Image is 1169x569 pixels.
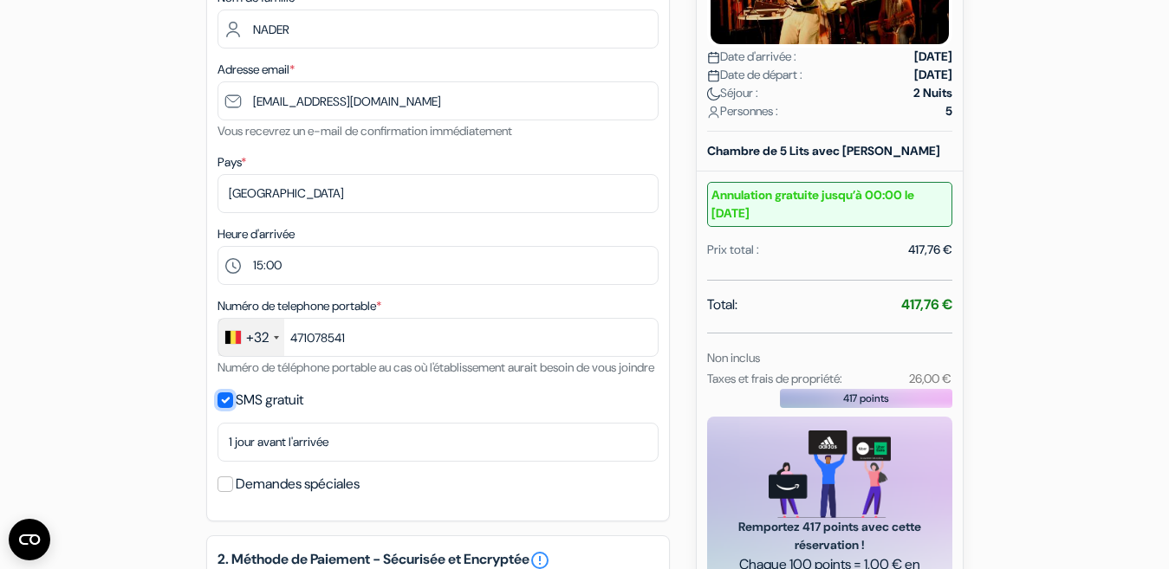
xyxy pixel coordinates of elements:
small: Non inclus [707,350,760,365]
strong: 2 Nuits [913,84,952,102]
img: calendar.svg [707,69,720,82]
strong: [DATE] [914,66,952,84]
input: 470 12 34 56 [218,318,659,357]
strong: 5 [945,102,952,120]
small: Vous recevrez un e-mail de confirmation immédiatement [218,123,512,139]
img: calendar.svg [707,51,720,64]
label: Numéro de telephone portable [218,297,381,315]
strong: [DATE] [914,48,952,66]
small: Taxes et frais de propriété: [707,371,842,386]
div: +32 [246,327,269,348]
small: Annulation gratuite jusqu’à 00:00 le [DATE] [707,182,952,227]
b: Chambre de 5 Lits avec [PERSON_NAME] [707,143,940,158]
label: Heure d'arrivée [218,225,295,243]
label: SMS gratuit [236,388,303,412]
img: moon.svg [707,87,720,100]
img: user_icon.svg [707,106,720,119]
label: Adresse email [218,61,295,79]
button: Open CMP widget [9,519,50,560]
span: 417 points [843,391,889,406]
span: Personnes : [707,102,778,120]
span: Remportez 417 points avec cette réservation ! [728,518,932,554]
small: 26,00 € [909,371,951,386]
label: Pays [218,153,246,171]
span: Total: [707,294,737,315]
label: Demandes spéciales [236,472,360,496]
input: Entrer le nom de famille [218,10,659,48]
div: Prix total : [707,241,759,259]
img: gift_card_hero_new.png [769,430,891,518]
div: Belgium (België): +32 [218,319,284,356]
div: 417,76 € [908,241,952,259]
strong: 417,76 € [901,295,952,314]
span: Date d'arrivée : [707,48,796,66]
span: Date de départ : [707,66,802,84]
span: Séjour : [707,84,758,102]
small: Numéro de téléphone portable au cas où l'établissement aurait besoin de vous joindre [218,359,654,375]
input: Entrer adresse e-mail [218,81,659,120]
